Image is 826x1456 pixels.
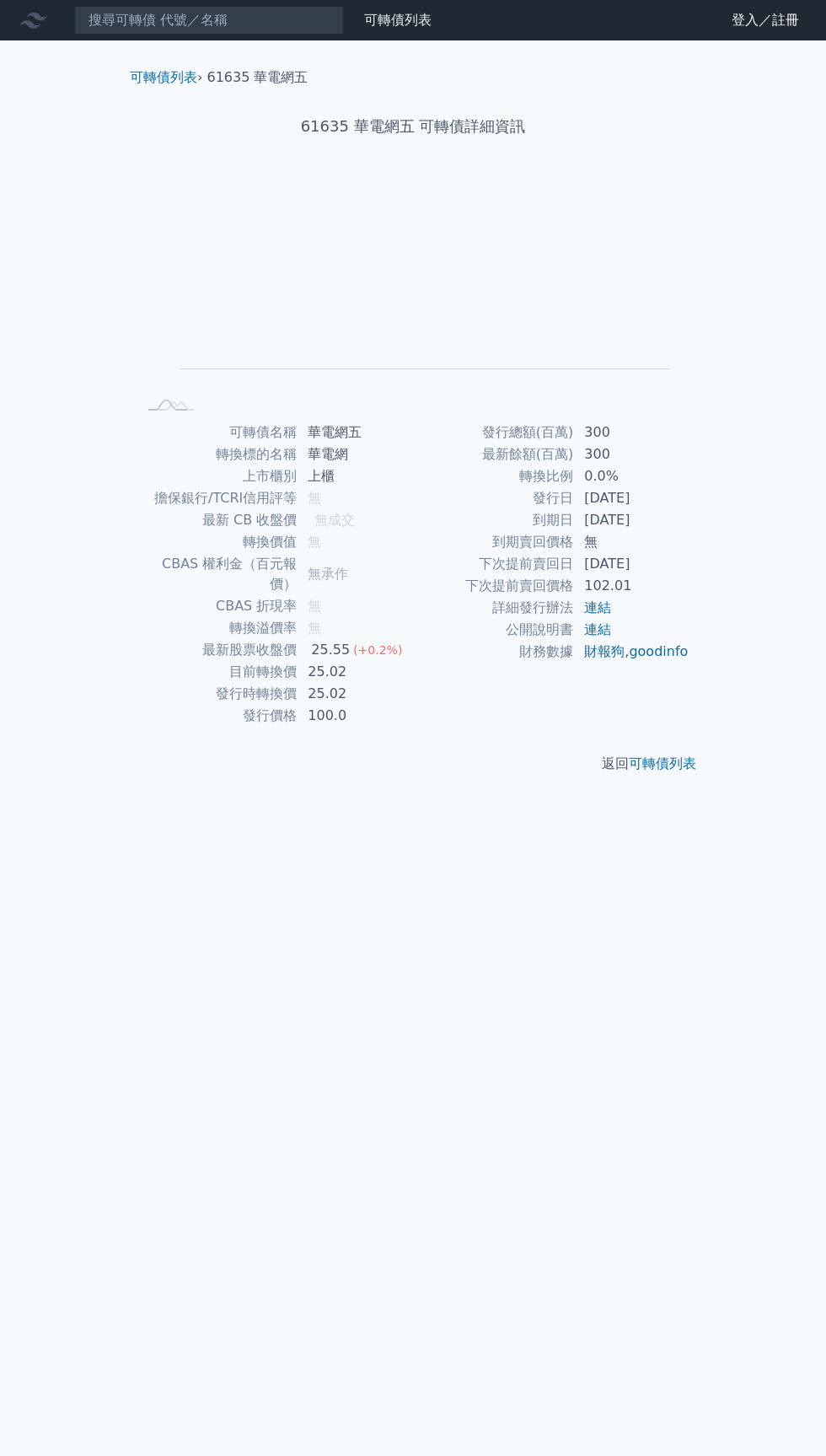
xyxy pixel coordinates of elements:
td: CBAS 權利金（百元報價） [137,553,298,595]
td: 詳細發行辦法 [413,597,574,619]
td: 下次提前賣回價格 [413,575,574,597]
span: 無承作 [308,566,348,582]
td: 上市櫃別 [137,465,298,487]
a: 可轉債列表 [130,69,197,85]
td: , [574,641,689,663]
span: 無 [308,490,321,506]
td: [DATE] [574,509,689,531]
td: 102.01 [574,575,689,597]
td: 華電網五 [298,422,413,443]
td: 到期日 [413,509,574,531]
td: 25.02 [298,661,413,683]
td: 最新股票收盤價 [137,639,298,661]
td: 100.0 [298,705,413,727]
td: 發行總額(百萬) [413,422,574,443]
td: 最新餘額(百萬) [413,443,574,465]
td: [DATE] [574,487,689,509]
td: 下次提前賣回日 [413,553,574,575]
td: 轉換比例 [413,465,574,487]
td: 上櫃 [298,465,413,487]
td: 轉換標的名稱 [137,443,298,465]
td: 300 [574,422,689,443]
td: 發行日 [413,487,574,509]
td: 300 [574,443,689,465]
td: 華電網 [298,443,413,465]
a: 財報狗 [584,643,625,659]
a: goodinfo [629,643,688,659]
td: 擔保銀行/TCRI信用評等 [137,487,298,509]
g: Chart [164,191,670,393]
td: 目前轉換價 [137,661,298,683]
td: 最新 CB 收盤價 [137,509,298,531]
td: 可轉債名稱 [137,422,298,443]
span: 無 [308,598,321,614]
a: 可轉債列表 [364,12,432,28]
a: 連結 [584,621,611,637]
td: 0.0% [574,465,689,487]
a: 可轉債列表 [629,755,696,771]
span: 無 [308,620,321,636]
p: 返回 [116,754,710,774]
input: 搜尋可轉債 代號／名稱 [74,6,344,35]
div: 25.55 [308,640,353,660]
td: 轉換溢價率 [137,617,298,639]
td: 公開說明書 [413,619,574,641]
span: 無 [308,534,321,550]
td: 財務數據 [413,641,574,663]
li: › [130,67,202,88]
li: 61635 華電網五 [207,67,308,88]
td: CBAS 折現率 [137,595,298,617]
td: 無 [574,531,689,553]
td: 發行價格 [137,705,298,727]
span: 無成交 [314,512,355,528]
a: 登入／註冊 [718,7,813,34]
td: 到期賣回價格 [413,531,574,553]
td: 發行時轉換價 [137,683,298,705]
td: [DATE] [574,553,689,575]
td: 25.02 [298,683,413,705]
span: (+0.2%) [353,643,402,657]
a: 連結 [584,599,611,615]
h1: 61635 華電網五 可轉債詳細資訊 [116,115,710,138]
td: 轉換價值 [137,531,298,553]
